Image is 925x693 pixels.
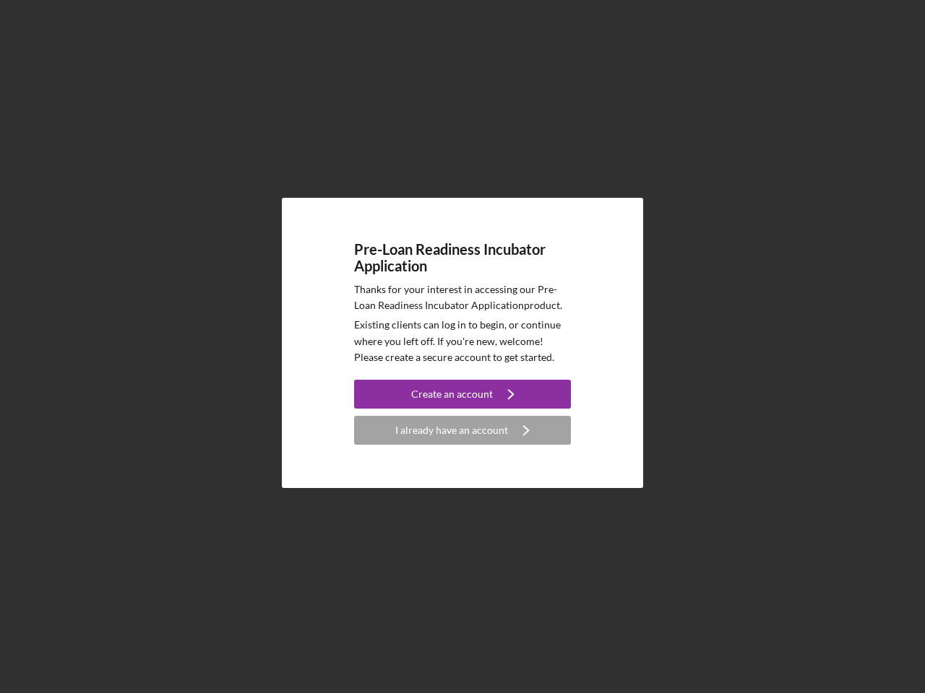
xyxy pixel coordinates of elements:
p: Existing clients can log in to begin, or continue where you left off. If you're new, welcome! Ple... [354,317,571,365]
h4: Pre-Loan Readiness Incubator Application [354,241,571,274]
div: I already have an account [395,416,508,445]
div: Create an account [411,380,493,409]
a: Create an account [354,380,571,412]
button: Create an account [354,380,571,409]
p: Thanks for your interest in accessing our Pre-Loan Readiness Incubator Application product. [354,282,571,314]
button: I already have an account [354,416,571,445]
